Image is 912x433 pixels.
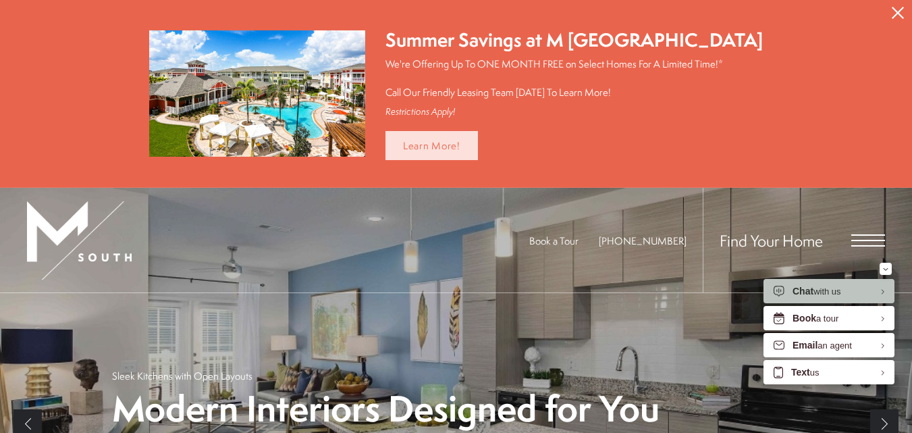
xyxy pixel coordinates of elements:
p: Sleek Kitchens with Open Layouts [112,369,252,383]
button: Open Menu [851,234,885,247]
p: Modern Interiors Designed for You [112,390,660,428]
div: Restrictions Apply! [385,106,763,118]
a: Book a Tour [529,234,579,248]
a: Learn More! [385,131,478,160]
div: Summer Savings at M [GEOGRAPHIC_DATA] [385,27,763,53]
a: Find Your Home [720,230,823,251]
img: Summer Savings at M South Apartments [149,30,365,157]
span: [PHONE_NUMBER] [599,234,687,248]
img: MSouth [27,201,132,280]
p: We're Offering Up To ONE MONTH FREE on Select Homes For A Limited Time!* Call Our Friendly Leasin... [385,57,763,99]
a: Call Us at 813-570-8014 [599,234,687,248]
